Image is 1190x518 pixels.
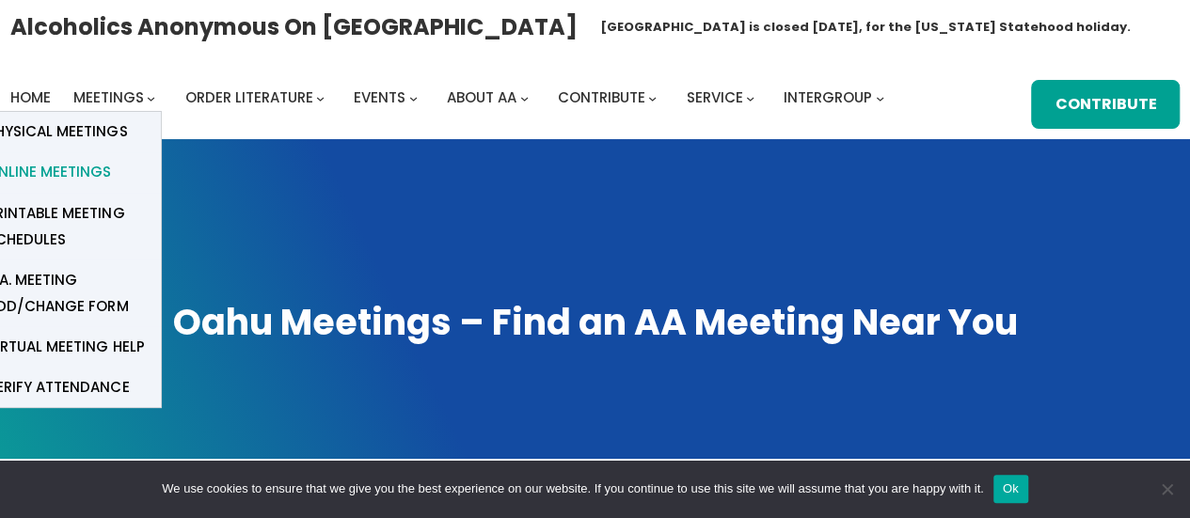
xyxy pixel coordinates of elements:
[19,298,1171,347] h1: Oahu Meetings – Find an AA Meeting Near You
[10,87,51,107] span: Home
[147,93,155,102] button: Meetings submenu
[184,87,312,107] span: Order Literature
[73,87,144,107] span: Meetings
[648,93,657,102] button: Contribute submenu
[1031,80,1180,129] a: Contribute
[686,87,742,107] span: Service
[73,85,144,111] a: Meetings
[354,85,405,111] a: Events
[520,93,529,102] button: About AA submenu
[600,18,1131,37] h1: [GEOGRAPHIC_DATA] is closed [DATE], for the [US_STATE] Statehood holiday.
[162,479,983,498] span: We use cookies to ensure that we give you the best experience on our website. If you continue to ...
[409,93,418,102] button: Events submenu
[686,85,742,111] a: Service
[993,475,1028,503] button: Ok
[784,85,872,111] a: Intergroup
[1157,479,1176,498] span: No
[447,87,516,107] span: About AA
[10,85,891,111] nav: Intergroup
[10,7,578,47] a: Alcoholics Anonymous on [GEOGRAPHIC_DATA]
[316,93,325,102] button: Order Literature submenu
[558,87,645,107] span: Contribute
[10,85,51,111] a: Home
[354,87,405,107] span: Events
[447,85,516,111] a: About AA
[746,93,754,102] button: Service submenu
[558,85,645,111] a: Contribute
[876,93,884,102] button: Intergroup submenu
[784,87,872,107] span: Intergroup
